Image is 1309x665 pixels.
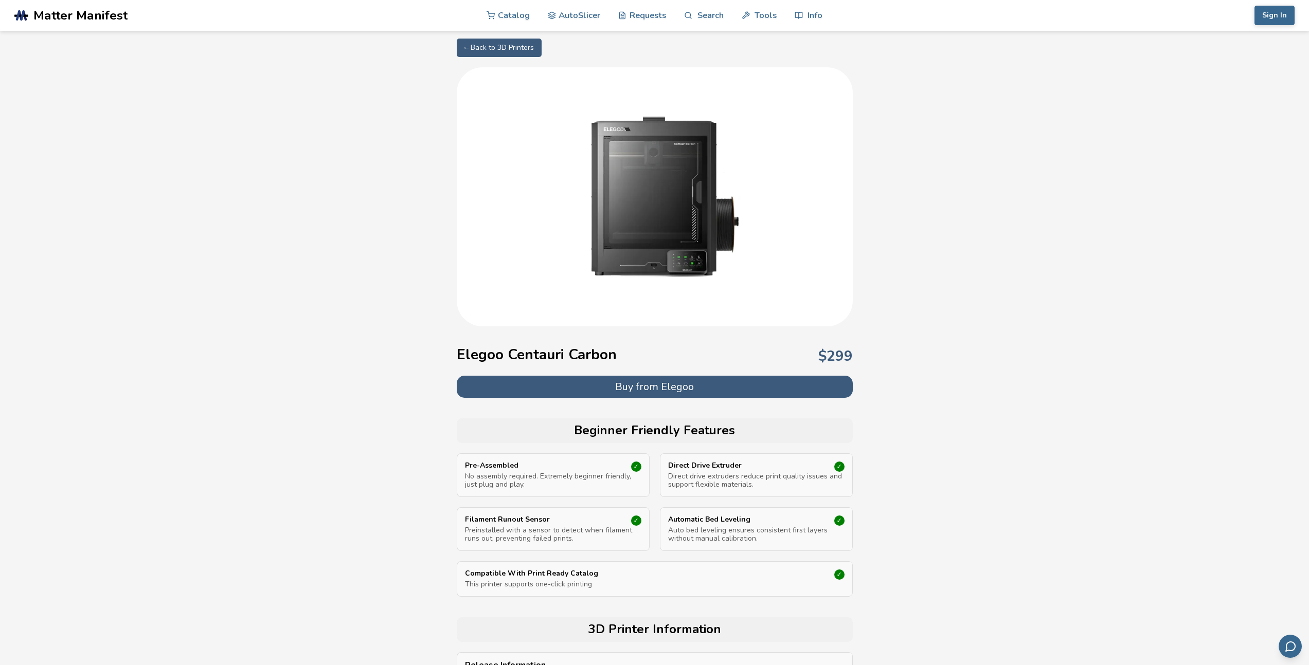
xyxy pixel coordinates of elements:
[1279,635,1302,658] button: Send feedback via email
[465,569,845,588] a: Compatible With Print Ready CatalogThis printer supports one-click printing✓
[33,8,128,23] span: Matter Manifest
[465,515,615,524] p: Filament Runout Sensor
[631,515,641,526] div: ✓
[668,461,818,470] p: Direct Drive Extruder
[834,461,845,472] div: ✓
[834,569,845,580] div: ✓
[668,515,818,524] p: Automatic Bed Leveling
[462,622,848,637] h2: 3D Printer Information
[457,346,617,363] h1: Elegoo Centauri Carbon
[834,515,845,526] div: ✓
[818,348,853,364] p: $ 299
[668,472,845,489] p: Direct drive extruders reduce print quality issues and support flexible materials.
[631,461,641,472] div: ✓
[668,526,845,543] p: Auto bed leveling ensures consistent first layers without manual calibration.
[465,461,615,470] p: Pre-Assembled
[465,580,845,588] p: This printer supports one-click printing
[552,93,758,299] img: Elegoo Centauri Carbon
[1254,6,1295,25] button: Sign In
[465,472,641,489] p: No assembly required. Extremely beginner friendly, just plug and play.
[465,526,641,543] p: Preinstalled with a sensor to detect when filament runs out, preventing failed prints.
[465,569,787,578] p: Compatible With Print Ready Catalog
[457,39,542,57] a: ← Back to 3D Printers
[457,376,853,398] button: Buy from Elegoo
[462,423,848,438] h2: Beginner Friendly Features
